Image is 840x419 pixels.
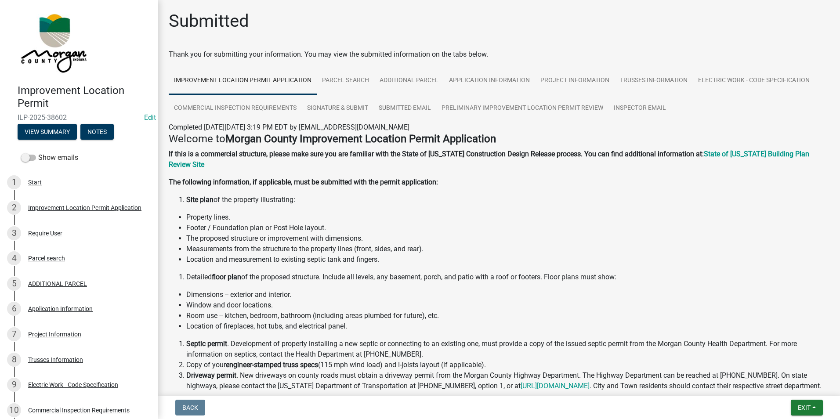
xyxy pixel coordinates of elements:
wm-modal-confirm: Summary [18,129,77,136]
li: of the property illustrating: [186,195,829,205]
wm-modal-confirm: Edit Application Number [144,113,156,122]
div: 10 [7,403,21,417]
div: 1 [7,175,21,189]
strong: Morgan County Improvement Location Permit Application [225,133,496,145]
strong: quit claim or warranty deed [260,392,344,401]
div: 7 [7,327,21,341]
a: Inspector Email [608,94,671,123]
div: Parcel search [28,255,65,261]
wm-modal-confirm: Notes [80,129,114,136]
h1: Submitted [169,11,249,32]
div: 5 [7,277,21,291]
a: Commercial Inspection Requirements [169,94,302,123]
strong: Driveway permit [186,371,236,379]
a: State of [US_STATE] Building Plan Review Site [169,150,809,169]
div: 9 [7,378,21,392]
li: Window and door locations. [186,300,829,311]
div: Trusses Information [28,357,83,363]
li: Measurements from the structure to the property lines (front, sides, and rear). [186,244,829,254]
li: Room use -- kitchen, bedroom, bathroom (including areas plumbed for future), etc. [186,311,829,321]
a: Trusses Information [615,67,693,95]
span: ILP-2025-38602 [18,113,141,122]
a: Signature & Submit [302,94,373,123]
div: 2 [7,201,21,215]
span: Exit [798,404,811,411]
li: Location and measurement to existing septic tank and fingers. [186,254,829,265]
span: Completed [DATE][DATE] 3:19 PM EDT by [EMAIL_ADDRESS][DOMAIN_NAME] [169,123,409,131]
div: Require User [28,230,62,236]
div: Electric Work - Code Specification [28,382,118,388]
a: Preliminary Improvement Location Permit Review [436,94,608,123]
div: Project Information [28,331,81,337]
li: Detailed of the proposed structure. Include all levels, any basement, porch, and patio with a roo... [186,272,829,282]
strong: Site plan [186,195,214,204]
li: . Development of property installing a new septic or connecting to an existing one, must provide ... [186,339,829,360]
button: Notes [80,124,114,140]
li: The proposed structure or improvement with dimensions. [186,233,829,244]
strong: The following information, if applicable, must be submitted with the permit application: [169,178,438,186]
a: [URL][DOMAIN_NAME] [521,382,590,390]
a: Submitted Email [373,94,436,123]
a: Edit [144,113,156,122]
div: Commercial Inspection Requirements [28,407,130,413]
div: Thank you for submitting your information. You may view the submitted information on the tabs below. [169,49,829,60]
strong: engineer-stamped truss specs [226,361,318,369]
button: View Summary [18,124,77,140]
li: . New driveways on county roads must obtain a driveway permit from the Morgan County Highway Depa... [186,370,829,391]
strong: If this is a commercial structure, please make sure you are familiar with the State of [US_STATE]... [169,150,704,158]
div: 6 [7,302,21,316]
li: Copy of your (115 mph wind load) and I-joists layout (if applicable). [186,360,829,370]
div: Application Information [28,306,93,312]
strong: floor plan [212,273,241,281]
div: 8 [7,353,21,367]
div: ADDITIONAL PARCEL [28,281,87,287]
a: ADDITIONAL PARCEL [374,67,444,95]
li: Property lines. [186,212,829,223]
h4: Welcome to [169,133,829,145]
span: Back [182,404,198,411]
button: Back [175,400,205,415]
div: 3 [7,226,21,240]
a: Parcel search [317,67,374,95]
div: 4 [7,251,21,265]
button: Exit [791,400,823,415]
a: Electric Work - Code Specification [693,67,815,95]
h4: Improvement Location Permit [18,84,151,110]
a: Project Information [535,67,615,95]
a: Application Information [444,67,535,95]
div: Start [28,179,42,185]
a: Improvement Location Permit Application [169,67,317,95]
label: Show emails [21,152,78,163]
li: Location of fireplaces, hot tubs, and electrical panel. [186,321,829,332]
li: Dimensions -- exterior and interior. [186,289,829,300]
div: Improvement Location Permit Application [28,205,141,211]
img: Morgan County, Indiana [18,9,88,75]
strong: Septic permit [186,340,227,348]
li: A copy of your recorded for the property. [186,391,829,402]
li: Footer / Foundation plan or Post Hole layout. [186,223,829,233]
